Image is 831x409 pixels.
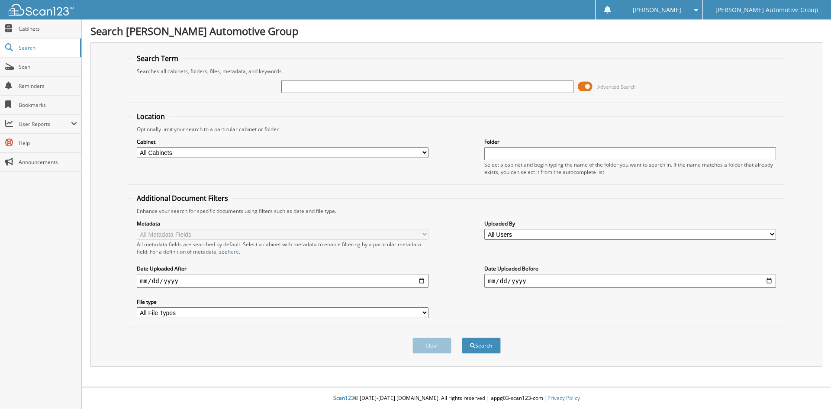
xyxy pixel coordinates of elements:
[132,54,183,63] legend: Search Term
[137,298,428,306] label: File type
[137,138,428,145] label: Cabinet
[132,112,169,121] legend: Location
[19,44,76,52] span: Search
[137,241,428,255] div: All metadata fields are searched by default. Select a cabinet with metadata to enable filtering b...
[715,7,818,13] span: [PERSON_NAME] Automotive Group
[9,4,74,16] img: scan123-logo-white.svg
[462,338,501,354] button: Search
[412,338,451,354] button: Clear
[484,274,776,288] input: end
[19,82,77,90] span: Reminders
[82,388,831,409] div: © [DATE]-[DATE] [DOMAIN_NAME]. All rights reserved | appg03-scan123-com |
[19,120,71,128] span: User Reports
[333,394,354,402] span: Scan123
[19,101,77,109] span: Bookmarks
[132,207,781,215] div: Enhance your search for specific documents using filters such as date and file type.
[132,193,232,203] legend: Additional Document Filters
[132,126,781,133] div: Optionally limit your search to a particular cabinet or folder
[19,139,77,147] span: Help
[19,63,77,71] span: Scan
[484,138,776,145] label: Folder
[137,265,428,272] label: Date Uploaded After
[597,84,636,90] span: Advanced Search
[19,25,77,32] span: Cabinets
[228,248,239,255] a: here
[137,220,428,227] label: Metadata
[548,394,580,402] a: Privacy Policy
[19,158,77,166] span: Announcements
[484,220,776,227] label: Uploaded By
[788,367,831,409] iframe: Chat Widget
[484,161,776,176] div: Select a cabinet and begin typing the name of the folder you want to search in. If the name match...
[484,265,776,272] label: Date Uploaded Before
[90,24,822,38] h1: Search [PERSON_NAME] Automotive Group
[132,68,781,75] div: Searches all cabinets, folders, files, metadata, and keywords
[137,274,428,288] input: start
[633,7,681,13] span: [PERSON_NAME]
